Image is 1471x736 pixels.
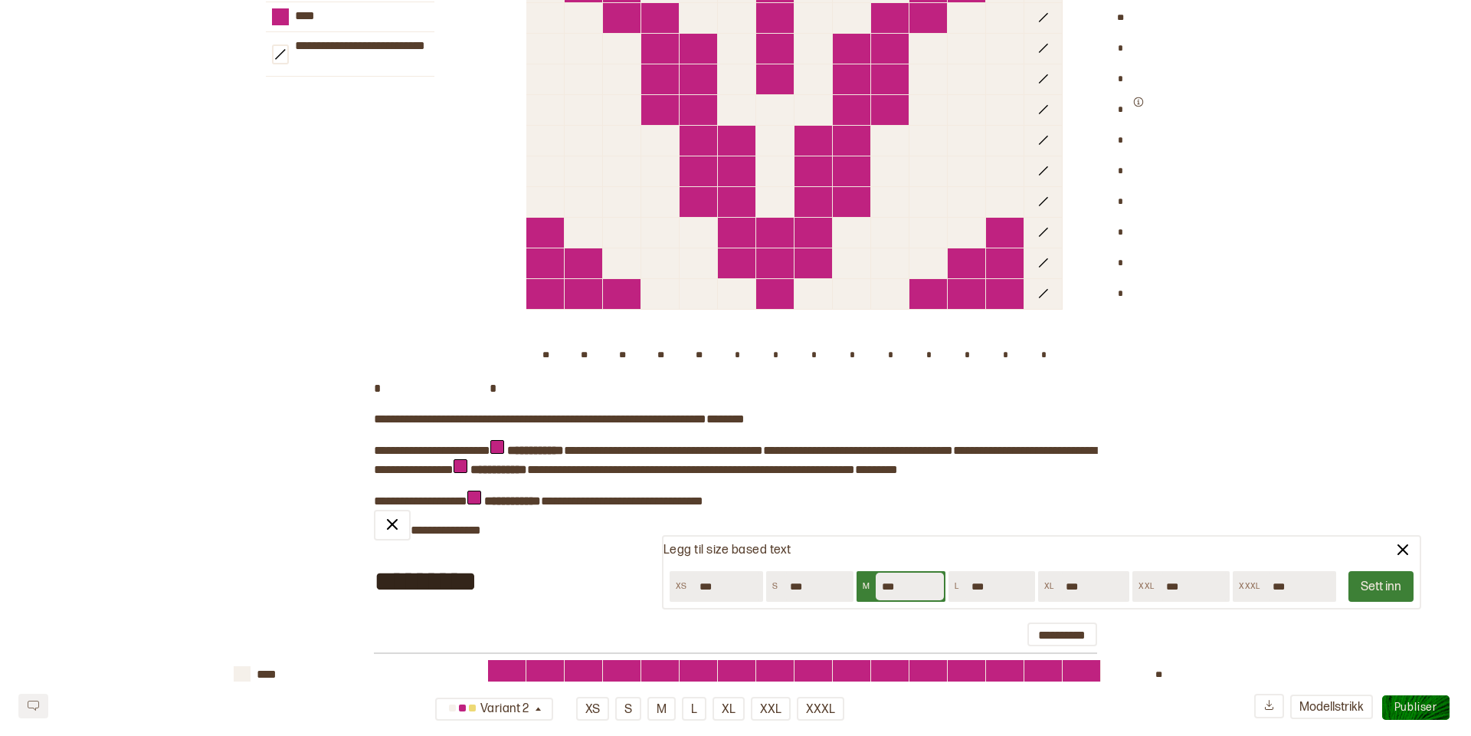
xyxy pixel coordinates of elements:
[1038,575,1060,598] div: XL
[647,697,676,721] button: M
[1290,695,1373,719] button: Modellstrikk
[797,697,844,721] button: XXXL
[948,575,965,598] div: L
[1382,695,1450,720] button: Publiser
[1394,540,1412,559] img: lukk valg
[444,697,532,722] div: Variant 2
[663,543,791,559] p: Legg til size based text
[1132,575,1160,598] div: XXL
[751,697,791,721] button: XXL
[1394,701,1437,714] span: Publiser
[713,697,745,721] button: XL
[857,575,876,598] div: M
[670,575,693,598] div: XS
[766,575,784,598] div: S
[576,697,609,721] button: XS
[1233,575,1266,598] div: XXXL
[682,697,706,721] button: L
[1348,571,1414,602] button: Sett inn
[615,697,641,721] button: S
[435,698,553,721] button: Variant 2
